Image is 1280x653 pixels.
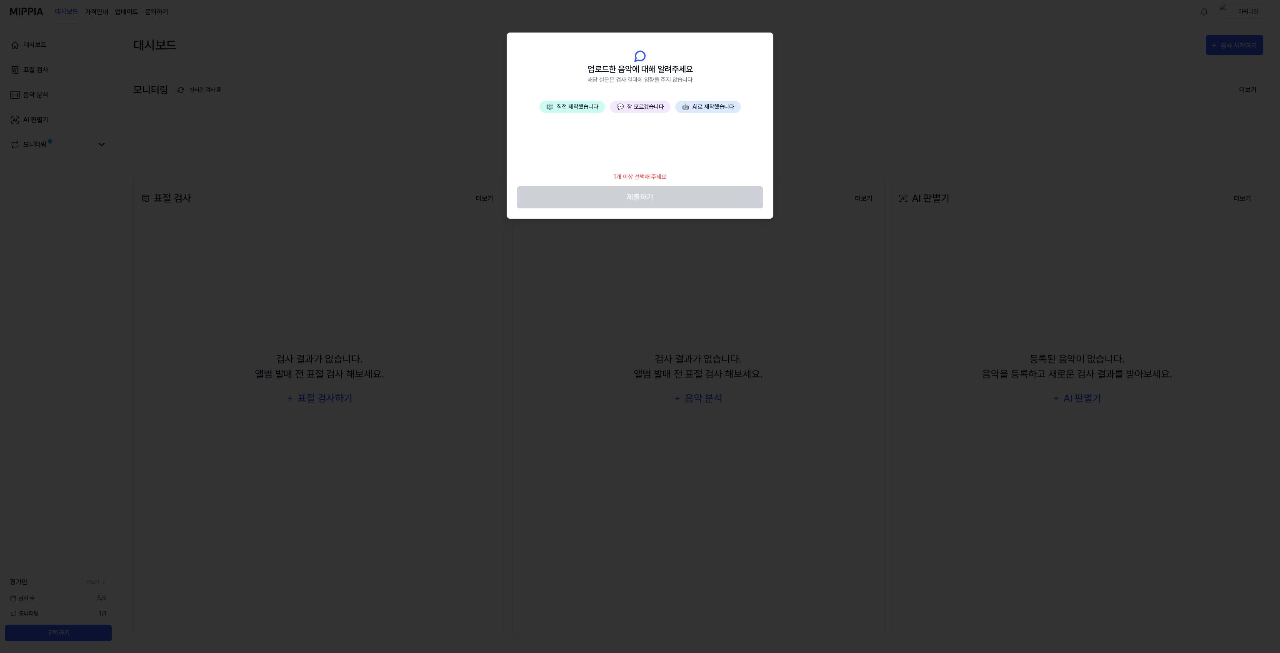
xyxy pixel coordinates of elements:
[610,101,670,113] button: 💬잘 모르겠습니다
[617,103,624,110] span: 💬
[682,103,689,110] span: 🤖
[587,63,693,75] span: 업로드한 음악에 대해 알려주세요
[675,101,741,113] button: 🤖AI로 제작했습니다
[540,101,605,113] button: 🎼직접 제작했습니다
[546,103,553,110] span: 🎼
[587,75,692,84] span: 해당 설문은 검사 결과에 영향을 주지 않습니다
[609,168,671,186] div: 1개 이상 선택해 주세요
